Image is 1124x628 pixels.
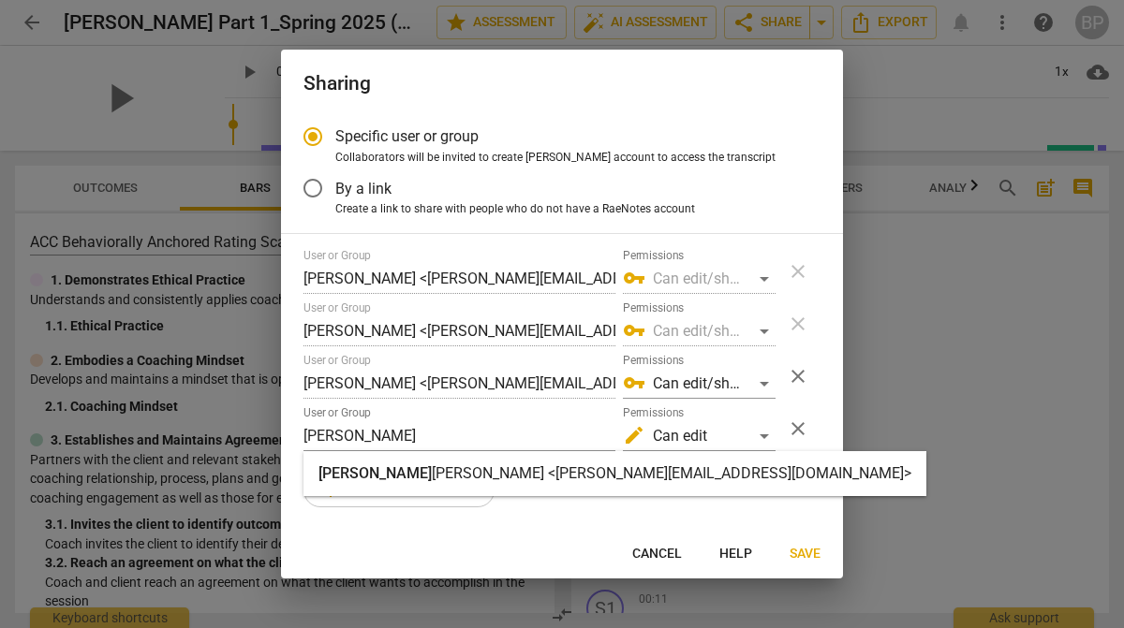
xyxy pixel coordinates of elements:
span: Cancel [632,545,682,563]
div: Can edit/share [623,316,776,346]
label: User or Group [303,302,371,314]
span: close [787,365,809,387]
input: Start typing name or email [303,264,615,294]
span: edit [623,424,645,446]
div: Can edit/share [623,264,776,294]
input: Start typing name or email [303,369,615,399]
label: Permissions [623,407,684,418]
span: close [787,417,809,440]
h2: Sharing [303,72,821,95]
span: vpn_key [623,319,645,342]
label: Permissions [623,355,684,366]
span: Help [719,545,752,563]
label: User or Group [303,355,371,366]
input: Start typing name or email [303,316,615,346]
button: Cancel [617,537,697,571]
span: Save [790,545,821,563]
div: Sharing type [303,114,821,218]
input: Start typing name or email [303,421,615,451]
div: Can edit [623,421,776,451]
div: Can edit/share [623,369,776,399]
span: Create a link to share with people who do not have a RaeNotes account [335,201,695,218]
strong: [PERSON_NAME] <[PERSON_NAME][EMAIL_ADDRESS][DOMAIN_NAME]> [432,464,911,482]
span: Collaborators will be invited to create [PERSON_NAME] account to access the transcript [335,150,776,167]
label: Permissions [623,302,684,314]
button: Help [704,537,767,571]
span: vpn_key [623,267,645,289]
label: Permissions [623,250,684,261]
label: User or Group [303,407,371,418]
span: Specific user or group [335,125,479,147]
span: By a link [335,178,392,199]
button: Save [775,537,836,571]
span: vpn_key [623,372,645,394]
label: User or Group [303,250,371,261]
span: [PERSON_NAME] [318,464,432,482]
